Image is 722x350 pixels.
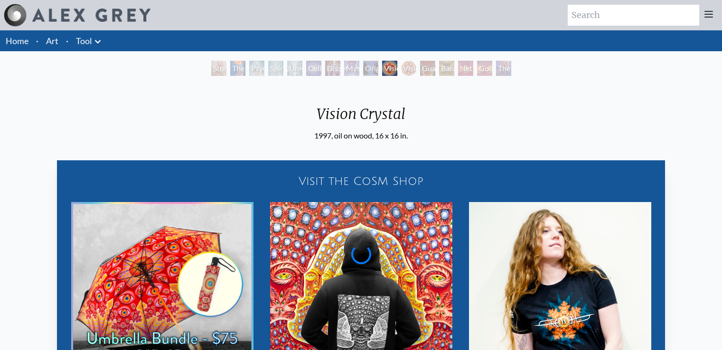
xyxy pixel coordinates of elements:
[249,61,264,76] div: Psychic Energy System
[363,61,378,76] div: Original Face
[568,5,699,26] input: Search
[211,61,226,76] div: Study for the Great Turn
[344,61,359,76] div: Mystic Eye
[268,61,283,76] div: Spiritual Energy System
[230,61,245,76] div: The Torch
[325,61,340,76] div: Dissectional Art for Tool's Lateralus CD
[401,61,416,76] div: Vision [PERSON_NAME]
[32,30,42,51] li: ·
[420,61,435,76] div: Guardian of Infinite Vision
[287,61,302,76] div: Universal Mind Lattice
[6,36,28,46] a: Home
[309,105,413,130] div: Vision Crystal
[76,34,92,47] a: Tool
[309,130,413,141] div: 1997, oil on wood, 16 x 16 in.
[46,34,58,47] a: Art
[458,61,473,76] div: Net of Being
[496,61,511,76] div: The Great Turn
[306,61,321,76] div: Collective Vision
[477,61,492,76] div: Godself
[62,30,72,51] li: ·
[63,166,659,196] a: Visit the CoSM Shop
[439,61,454,76] div: Bardo Being
[382,61,397,76] div: Vision Crystal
